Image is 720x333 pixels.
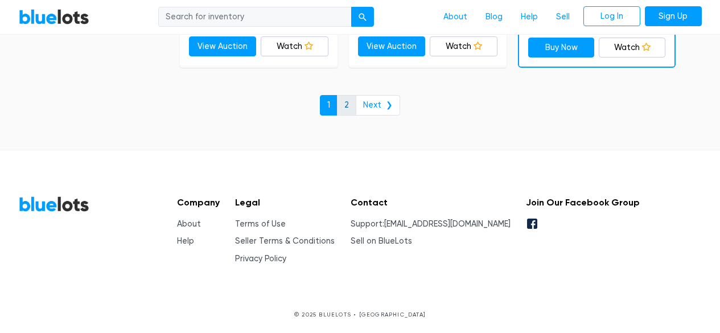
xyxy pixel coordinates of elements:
a: Sign Up [645,6,702,27]
a: Watch [261,36,328,57]
a: Watch [599,38,665,58]
a: 1 [320,95,338,116]
a: Log In [583,6,640,27]
a: BlueLots [19,196,89,212]
a: Next ❯ [356,95,400,116]
a: Help [512,6,547,28]
a: About [177,219,201,229]
a: Help [177,236,194,246]
a: [EMAIL_ADDRESS][DOMAIN_NAME] [384,219,511,229]
a: Sell on BlueLots [351,236,412,246]
h5: Legal [235,197,335,208]
input: Search for inventory [158,7,352,27]
a: View Auction [189,36,257,57]
h5: Company [177,197,220,208]
a: Blog [476,6,512,28]
a: BlueLots [19,9,89,25]
a: Watch [430,36,497,57]
a: 2 [337,95,356,116]
a: Sell [547,6,579,28]
a: View Auction [358,36,426,57]
a: Terms of Use [235,219,286,229]
h5: Contact [351,197,511,208]
li: Support: [351,218,511,231]
a: Privacy Policy [235,254,286,264]
a: Buy Now [528,38,595,58]
a: Seller Terms & Conditions [235,236,335,246]
h5: Join Our Facebook Group [526,197,640,208]
a: About [434,6,476,28]
p: © 2025 BLUELOTS • [GEOGRAPHIC_DATA] [19,310,702,319]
